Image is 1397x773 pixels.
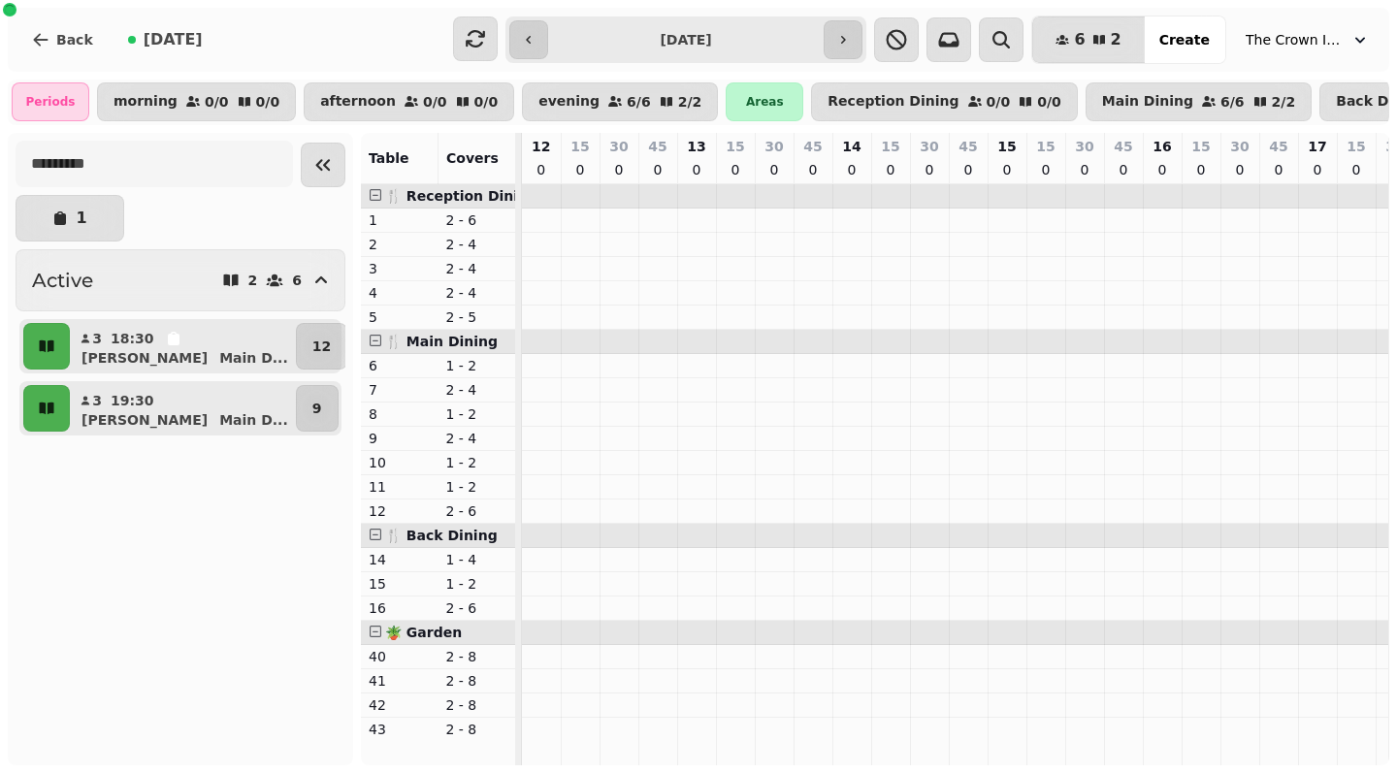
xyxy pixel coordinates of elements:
[385,528,498,543] span: 🍴 Back Dining
[74,323,292,370] button: 318:30[PERSON_NAME]Main D...
[369,695,431,715] p: 42
[1232,160,1248,179] p: 0
[689,160,704,179] p: 0
[16,16,109,63] button: Back
[256,95,280,109] p: 0 / 0
[1153,137,1171,156] p: 16
[369,283,431,303] p: 4
[446,453,508,472] p: 1 - 2
[474,95,499,109] p: 0 / 0
[1111,32,1121,48] span: 2
[1310,160,1325,179] p: 0
[369,720,431,739] p: 43
[369,598,431,618] p: 16
[446,501,508,521] p: 2 - 6
[881,137,899,156] p: 15
[446,720,508,739] p: 2 - 8
[1347,137,1365,156] p: 15
[369,429,431,448] p: 9
[97,82,296,121] button: morning0/00/0
[842,137,861,156] p: 14
[1230,137,1249,156] p: 30
[1154,160,1170,179] p: 0
[369,235,431,254] p: 2
[609,137,628,156] p: 30
[532,137,550,156] p: 12
[678,95,702,109] p: 2 / 2
[114,94,178,110] p: morning
[534,160,549,179] p: 0
[844,160,860,179] p: 0
[726,82,803,121] div: Areas
[805,160,821,179] p: 0
[1246,30,1343,49] span: The Crown Inn
[446,647,508,666] p: 2 - 8
[369,307,431,327] p: 5
[248,274,258,287] p: 2
[766,160,782,179] p: 0
[1220,95,1245,109] p: 6 / 6
[627,95,651,109] p: 6 / 6
[728,160,743,179] p: 0
[687,137,705,156] p: 13
[1075,137,1093,156] p: 30
[369,404,431,424] p: 8
[1308,137,1326,156] p: 17
[385,334,498,349] span: 🍴 Main Dining
[296,385,339,432] button: 9
[369,356,431,375] p: 6
[1102,94,1193,110] p: Main Dining
[113,16,218,63] button: [DATE]
[91,391,103,410] p: 3
[764,137,783,156] p: 30
[91,329,103,348] p: 3
[446,283,508,303] p: 2 - 4
[1348,160,1364,179] p: 0
[369,453,431,472] p: 10
[446,150,499,166] span: Covers
[369,210,431,230] p: 1
[446,259,508,278] p: 2 - 4
[12,82,89,121] div: Periods
[16,249,345,311] button: Active26
[369,671,431,691] p: 41
[1037,95,1061,109] p: 0 / 0
[828,94,958,110] p: Reception Dining
[111,391,154,410] p: 19:30
[219,410,288,430] p: Main D ...
[1191,137,1210,156] p: 15
[369,647,431,666] p: 40
[883,160,898,179] p: 0
[74,385,292,432] button: 319:30[PERSON_NAME]Main D...
[76,210,86,226] p: 1
[1038,160,1054,179] p: 0
[446,671,508,691] p: 2 - 8
[648,137,666,156] p: 45
[1272,95,1296,109] p: 2 / 2
[446,210,508,230] p: 2 - 6
[1074,32,1085,48] span: 6
[611,160,627,179] p: 0
[999,160,1015,179] p: 0
[56,33,93,47] span: Back
[446,380,508,400] p: 2 - 4
[446,574,508,594] p: 1 - 2
[81,410,208,430] p: [PERSON_NAME]
[446,356,508,375] p: 1 - 2
[726,137,744,156] p: 15
[301,143,345,187] button: Collapse sidebar
[446,235,508,254] p: 2 - 4
[1269,137,1287,156] p: 45
[446,307,508,327] p: 2 - 5
[1144,16,1225,63] button: Create
[570,137,589,156] p: 15
[292,274,302,287] p: 6
[650,160,666,179] p: 0
[423,95,447,109] p: 0 / 0
[1114,137,1132,156] p: 45
[446,598,508,618] p: 2 - 6
[1116,160,1131,179] p: 0
[1077,160,1092,179] p: 0
[446,429,508,448] p: 2 - 4
[1032,16,1144,63] button: 62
